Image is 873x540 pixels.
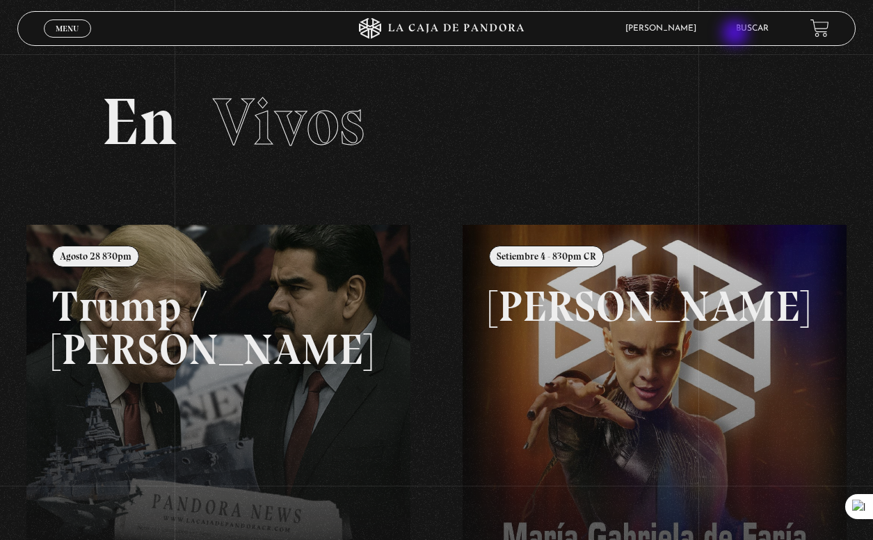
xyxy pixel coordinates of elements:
[213,82,365,161] span: Vivos
[51,35,83,45] span: Cerrar
[736,24,769,33] a: Buscar
[102,89,772,155] h2: En
[810,19,829,38] a: View your shopping cart
[56,24,79,33] span: Menu
[618,24,710,33] span: [PERSON_NAME]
